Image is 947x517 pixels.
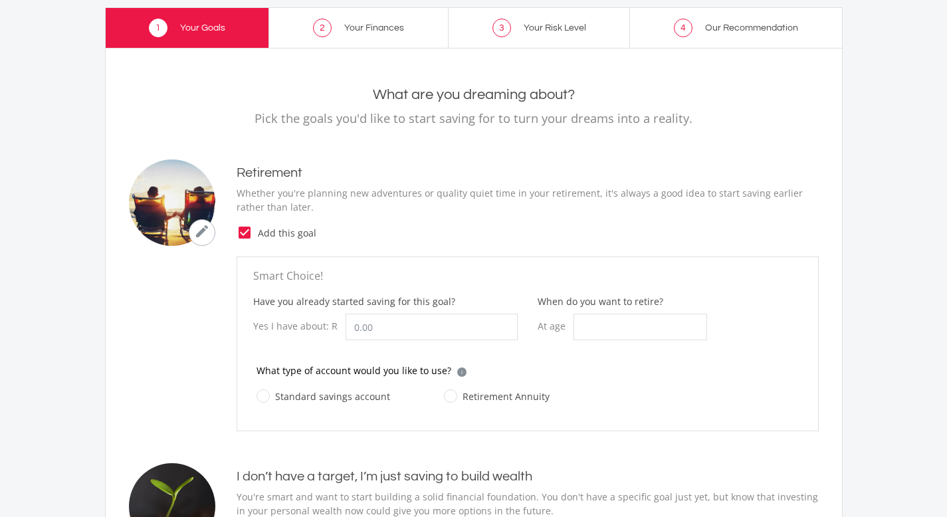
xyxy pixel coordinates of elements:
[129,109,819,128] p: Pick the goals you'd like to start saving for to turn your dreams into a reality.
[630,7,843,48] a: 4 Our Recommendation
[674,19,692,37] span: 4
[189,219,215,246] button: mode_edit
[253,268,802,284] p: Smart Choice!
[257,388,390,405] label: Standard savings account
[524,23,586,33] span: Your Risk Level
[344,23,404,33] span: Your Finances
[237,225,253,241] i: check_box
[237,468,819,484] h4: I don’t have a target, I’m just saving to build wealth
[237,165,819,181] h4: Retirement
[149,19,167,37] span: 1
[313,19,332,37] span: 2
[449,7,631,48] a: 3 Your Risk Level
[129,86,819,104] h2: What are you dreaming about?
[444,388,550,405] label: Retirement Annuity
[346,314,518,340] input: 0.00
[253,314,346,338] div: Yes I have about: R
[538,294,663,308] label: When do you want to retire?
[180,23,225,33] span: Your Goals
[237,186,819,214] p: Whether you're planning new adventures or quality quiet time in your retirement, it's always a go...
[253,226,819,240] span: Add this goal
[492,19,511,37] span: 3
[257,363,451,377] p: What type of account would you like to use?
[194,223,210,239] i: mode_edit
[269,7,449,48] a: 2 Your Finances
[105,7,270,48] a: 1 Your Goals
[457,367,467,377] div: i
[538,314,574,338] div: At age
[253,294,455,308] label: Have you already started saving for this goal?
[705,23,798,33] span: Our Recommendation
